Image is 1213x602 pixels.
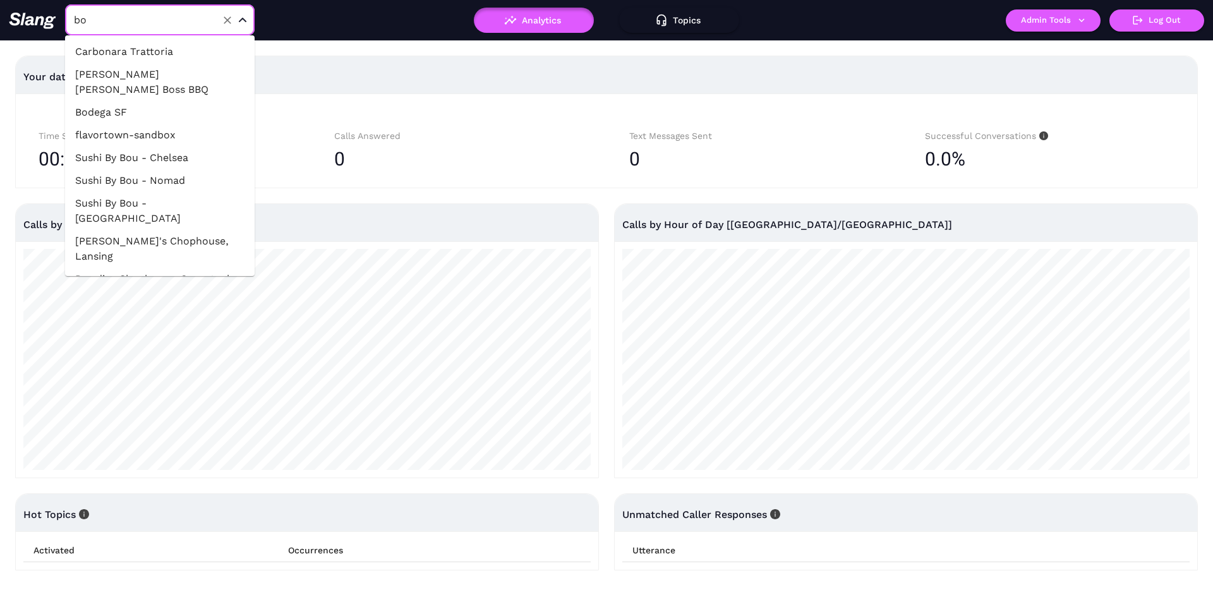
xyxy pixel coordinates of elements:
li: [PERSON_NAME] [PERSON_NAME] Boss BBQ [65,63,255,101]
th: Occurrences [278,539,591,562]
li: flavortown-sandbox [65,124,255,147]
li: Sushi By Bou - Nomad [65,169,255,192]
button: Clear [219,11,236,29]
li: Sushi By Bou - [GEOGRAPHIC_DATA] [65,192,255,230]
span: Time Saved [39,131,100,141]
th: Activated [23,539,278,562]
th: Utterance [622,539,1190,562]
span: info-circle [76,509,89,519]
span: info-circle [1036,131,1048,140]
button: Log Out [1109,9,1204,32]
li: Bowdies Chophouse, Saugatuck [65,268,255,291]
div: Text Messages Sent [629,129,879,143]
span: 0.0% [925,143,965,175]
li: Carbonara Trattoria [65,40,255,63]
button: Close [235,13,250,28]
span: Successful Conversations [925,131,1048,141]
img: 623511267c55cb56e2f2a487_logo2.png [9,12,56,29]
button: Admin Tools [1006,9,1101,32]
button: Analytics [474,8,594,33]
span: info-circle [767,509,780,519]
span: 0 [629,148,640,170]
li: Sushi By Bou - Chelsea [65,147,255,169]
div: Calls by Hour of Day [[GEOGRAPHIC_DATA]/[GEOGRAPHIC_DATA]] [622,204,1190,245]
a: Analytics [474,15,594,24]
div: Calls Answered [334,129,584,143]
span: Hot Topics [23,509,89,521]
li: [PERSON_NAME]'s Chophouse, Lansing [65,230,255,268]
span: 00:00:00 [39,143,112,175]
div: Calls by Date [23,204,591,245]
span: 0 [334,148,345,170]
li: Bodega SF [65,101,255,124]
span: Unmatched Caller Responses [622,509,780,521]
div: Your data for the past [23,62,1190,92]
button: Topics [619,8,739,33]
